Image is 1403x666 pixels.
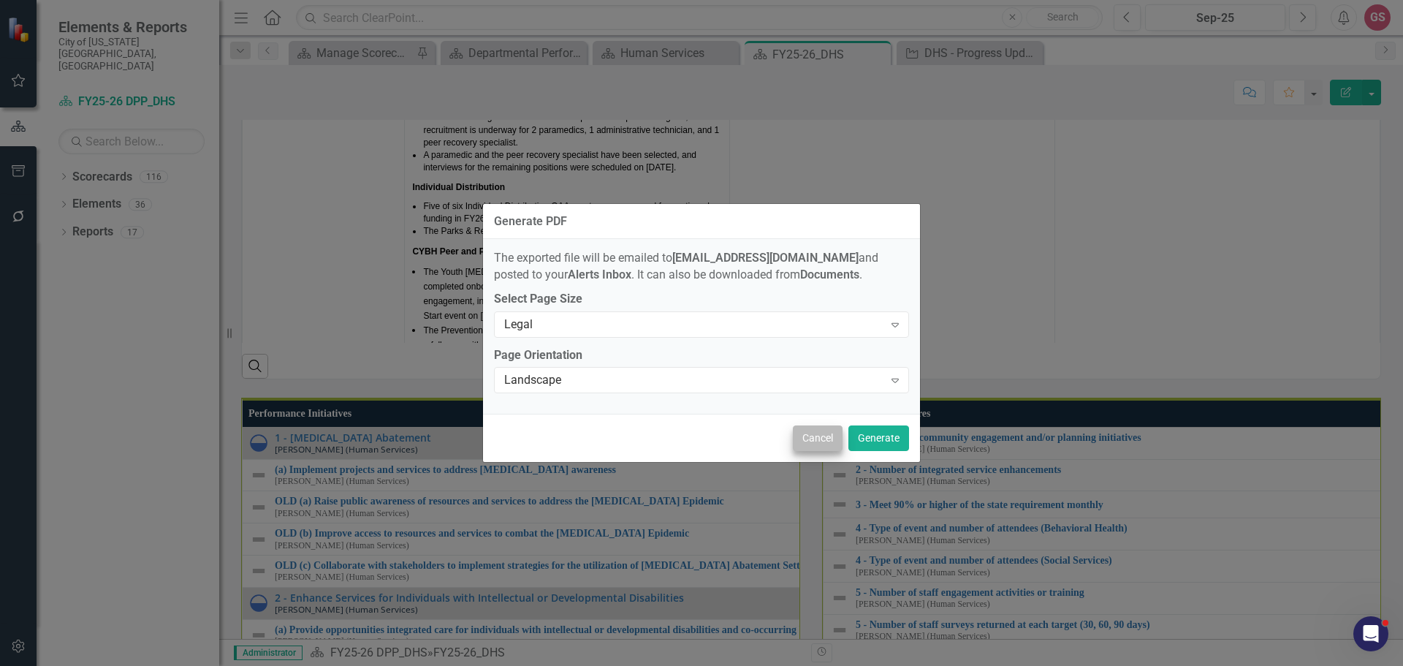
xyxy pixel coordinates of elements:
span: The exported file will be emailed to and posted to your . It can also be downloaded from . [494,251,878,281]
button: Cancel [793,425,843,451]
strong: Documents [800,268,859,281]
strong: [EMAIL_ADDRESS][DOMAIN_NAME] [672,251,859,265]
div: Legal [504,316,883,333]
label: Page Orientation [494,347,909,364]
iframe: Intercom live chat [1353,616,1388,651]
button: Generate [848,425,909,451]
label: Select Page Size [494,291,909,308]
div: Generate PDF [494,215,567,228]
div: Landscape [504,372,883,389]
strong: Alerts Inbox [568,268,631,281]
